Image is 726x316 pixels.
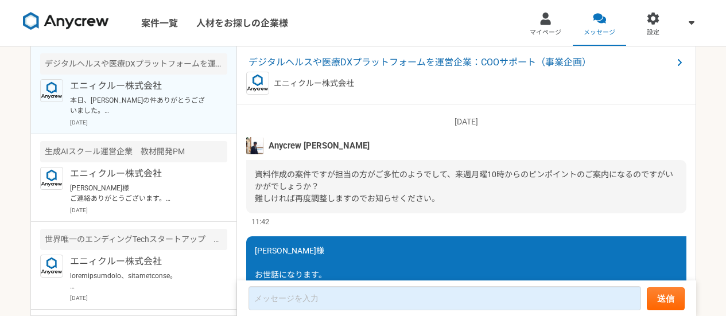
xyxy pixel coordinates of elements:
[40,167,63,190] img: logo_text_blue_01.png
[246,116,686,128] p: [DATE]
[70,79,212,93] p: エニィクルー株式会社
[255,170,673,203] span: 資料作成の案件ですが担当の方がご多忙のようでして、来週月曜10時からのピンポイントのご案内になるのですがいかがでしょうか？ 難しければ再度調整しますのでお知らせください。
[269,139,370,152] span: Anycrew [PERSON_NAME]
[249,56,673,69] span: デジタルヘルスや医療DXプラットフォームを運営企業：COOサポート（事業企画）
[70,95,212,116] p: 本日、[PERSON_NAME]の件ありがとうございました。 こちらが資料になるようです。 [URL][DOMAIN_NAME] P３以降の資料のレベルで制作する際の稼働時間数など目安にいただけ...
[40,79,63,102] img: logo_text_blue_01.png
[274,77,354,89] p: エニィクルー株式会社
[23,12,109,30] img: 8DqYSo04kwAAAAASUVORK5CYII=
[251,216,269,227] span: 11:42
[584,28,615,37] span: メッセージ
[647,28,659,37] span: 設定
[70,118,227,127] p: [DATE]
[70,271,212,291] p: loremipsumdolo、sitametconse。 adip、EliTseDDoeius14te、incididuntutla5etdoloremagnaali、enimadminimve...
[647,287,685,310] button: 送信
[70,294,227,302] p: [DATE]
[246,137,263,154] img: tomoya_yamashita.jpeg
[40,141,227,162] div: 生成AIスクール運営企業 教材開発PM
[40,255,63,278] img: logo_text_blue_01.png
[530,28,561,37] span: マイページ
[70,183,212,204] p: [PERSON_NAME]様 ご連絡ありがとうございます。 また日程調整ありがとうございます。 求人公開しましたのでそちらにてご連絡させていただきます。よろしくお願いいたします。
[70,206,227,214] p: [DATE]
[246,72,269,95] img: logo_text_blue_01.png
[40,229,227,250] div: 世界唯一のエンディングTechスタートアップ メディア企画・事業開発
[40,53,227,75] div: デジタルヘルスや医療DXプラットフォームを運営企業：COOサポート（事業企画）
[70,167,212,181] p: エニィクルー株式会社
[70,255,212,268] p: エニィクルー株式会社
